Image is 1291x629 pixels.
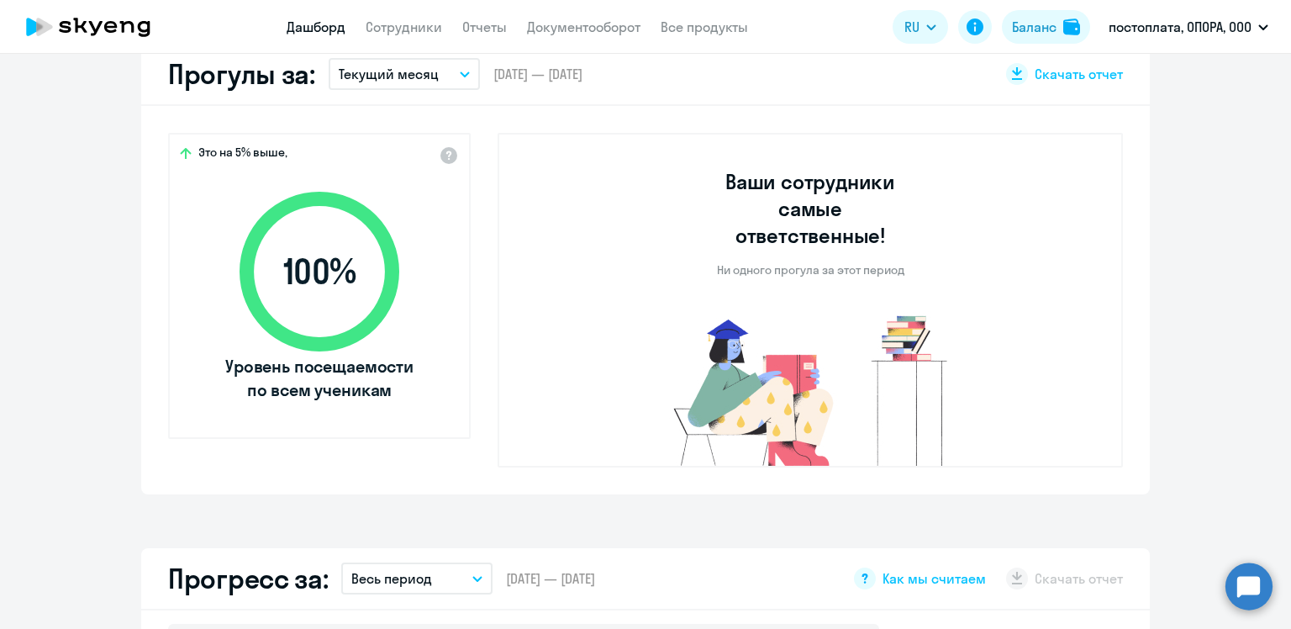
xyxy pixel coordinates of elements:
span: Это на 5% выше, [198,145,287,165]
img: balance [1063,18,1080,35]
p: Ни одного прогула за этот период [717,262,904,277]
h3: Ваши сотрудники самые ответственные! [703,168,919,249]
span: [DATE] — [DATE] [493,65,582,83]
a: Документооборот [527,18,640,35]
div: Баланс [1012,17,1057,37]
img: no-truants [642,311,979,466]
button: Текущий месяц [329,58,480,90]
button: Балансbalance [1002,10,1090,44]
button: постоплата, ОПОРА, ООО [1100,7,1277,47]
p: Текущий месяц [339,64,439,84]
a: Отчеты [462,18,507,35]
span: [DATE] — [DATE] [506,569,595,588]
a: Все продукты [661,18,748,35]
span: Скачать отчет [1035,65,1123,83]
a: Дашборд [287,18,345,35]
button: Весь период [341,563,493,595]
span: Уровень посещаемости по всем ученикам [223,355,416,402]
p: постоплата, ОПОРА, ООО [1109,17,1251,37]
span: RU [904,17,920,37]
a: Сотрудники [366,18,442,35]
span: Как мы считаем [883,569,986,588]
p: Весь период [351,568,432,589]
span: 100 % [223,251,416,292]
h2: Прогресс за: [168,562,328,595]
h2: Прогулы за: [168,57,315,91]
button: RU [893,10,948,44]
